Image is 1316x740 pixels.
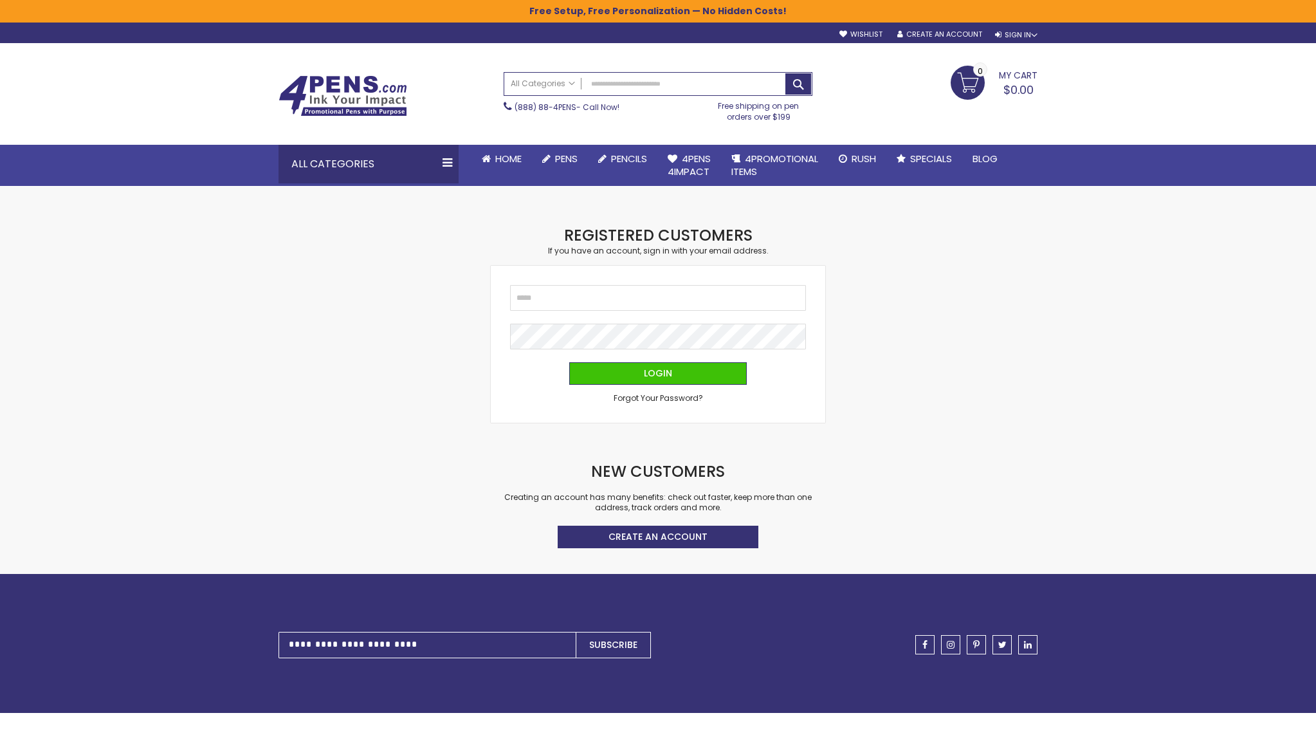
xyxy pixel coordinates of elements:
[947,640,955,649] span: instagram
[1024,640,1032,649] span: linkedin
[962,145,1008,173] a: Blog
[731,152,818,178] span: 4PROMOTIONAL ITEMS
[532,145,588,173] a: Pens
[922,640,928,649] span: facebook
[828,145,886,173] a: Rush
[515,102,619,113] span: - Call Now!
[839,30,882,39] a: Wishlist
[555,152,578,165] span: Pens
[558,526,758,548] a: Create an Account
[644,367,672,380] span: Login
[721,145,828,187] a: 4PROMOTIONALITEMS
[504,73,581,94] a: All Categories
[995,30,1037,40] div: Sign In
[657,145,721,187] a: 4Pens4impact
[941,635,960,654] a: instagram
[495,152,522,165] span: Home
[279,145,459,183] div: All Categories
[576,632,651,658] button: Subscribe
[705,96,813,122] div: Free shipping on pen orders over $199
[998,640,1007,649] span: twitter
[608,530,708,543] span: Create an Account
[515,102,576,113] a: (888) 88-4PENS
[910,152,952,165] span: Specials
[569,362,747,385] button: Login
[1003,82,1034,98] span: $0.00
[915,635,935,654] a: facebook
[564,225,753,246] strong: Registered Customers
[491,492,825,513] p: Creating an account has many benefits: check out faster, keep more than one address, track orders...
[668,152,711,178] span: 4Pens 4impact
[614,393,703,403] span: Forgot Your Password?
[279,75,407,116] img: 4Pens Custom Pens and Promotional Products
[992,635,1012,654] a: twitter
[897,30,982,39] a: Create an Account
[589,638,637,651] span: Subscribe
[471,145,532,173] a: Home
[614,393,703,403] a: Forgot Your Password?
[1018,635,1037,654] a: linkedin
[611,152,647,165] span: Pencils
[973,640,980,649] span: pinterest
[511,79,575,89] span: All Categories
[978,65,983,77] span: 0
[967,635,986,654] a: pinterest
[588,145,657,173] a: Pencils
[951,66,1037,98] a: $0.00 0
[591,461,725,482] strong: New Customers
[886,145,962,173] a: Specials
[973,152,998,165] span: Blog
[852,152,876,165] span: Rush
[491,246,825,256] div: If you have an account, sign in with your email address.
